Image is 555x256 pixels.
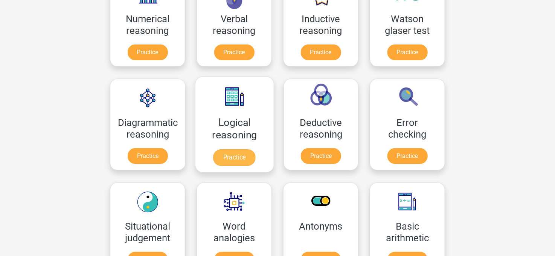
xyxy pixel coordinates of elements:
a: Practice [213,149,256,166]
a: Practice [301,148,341,164]
a: Practice [387,44,428,60]
a: Practice [128,44,168,60]
a: Practice [301,44,341,60]
a: Practice [214,44,255,60]
a: Practice [387,148,428,164]
a: Practice [128,148,168,164]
